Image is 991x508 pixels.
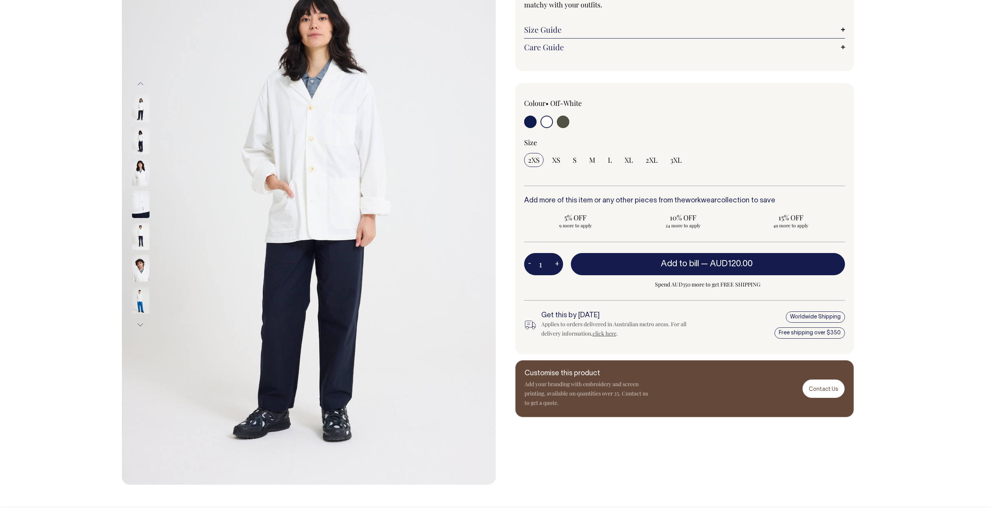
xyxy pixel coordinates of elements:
[625,155,633,165] span: XL
[589,155,595,165] span: M
[524,197,845,205] h6: Add more of this item or any other pieces from the collection to save
[132,191,150,218] img: off-white
[670,155,682,165] span: 3XL
[548,153,564,167] input: XS
[132,287,150,314] img: off-white
[661,260,699,268] span: Add to bill
[524,153,544,167] input: 2XS
[604,153,616,167] input: L
[524,42,845,52] a: Care Guide
[541,320,699,338] div: Applies to orders delivered in Australian metro areas. For all delivery information, .
[685,197,717,204] a: workwear
[803,380,845,398] a: Contact Us
[635,213,731,222] span: 10% OFF
[552,155,560,165] span: XS
[632,211,735,231] input: 10% OFF 24 more to apply
[132,127,150,154] img: off-white
[635,222,731,229] span: 24 more to apply
[524,211,627,231] input: 5% OFF 9 more to apply
[541,312,699,320] h6: Get this by [DATE]
[524,25,845,34] a: Size Guide
[525,370,649,378] h6: Customise this product
[524,98,653,108] div: Colour
[739,211,843,231] input: 15% OFF 49 more to apply
[666,153,686,167] input: 3XL
[701,260,755,268] span: —
[743,222,839,229] span: 49 more to apply
[528,213,623,222] span: 5% OFF
[550,98,582,108] label: Off-White
[571,280,845,289] span: Spend AUD350 more to get FREE SHIPPING
[585,153,599,167] input: M
[525,380,649,408] p: Add your branding with embroidery and screen printing, available on quantities over 25. Contact u...
[524,257,535,272] button: -
[132,255,150,282] img: off-white
[528,155,540,165] span: 2XS
[135,316,146,334] button: Next
[132,159,150,186] img: off-white
[132,223,150,250] img: off-white
[569,153,581,167] input: S
[608,155,612,165] span: L
[546,98,549,108] span: •
[135,75,146,93] button: Previous
[551,257,563,272] button: +
[524,138,845,147] div: Size
[743,213,839,222] span: 15% OFF
[621,153,637,167] input: XL
[710,260,753,268] span: AUD120.00
[573,155,577,165] span: S
[593,330,616,337] a: click here
[642,153,662,167] input: 2XL
[528,222,623,229] span: 9 more to apply
[571,253,845,275] button: Add to bill —AUD120.00
[646,155,658,165] span: 2XL
[132,95,150,122] img: off-white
